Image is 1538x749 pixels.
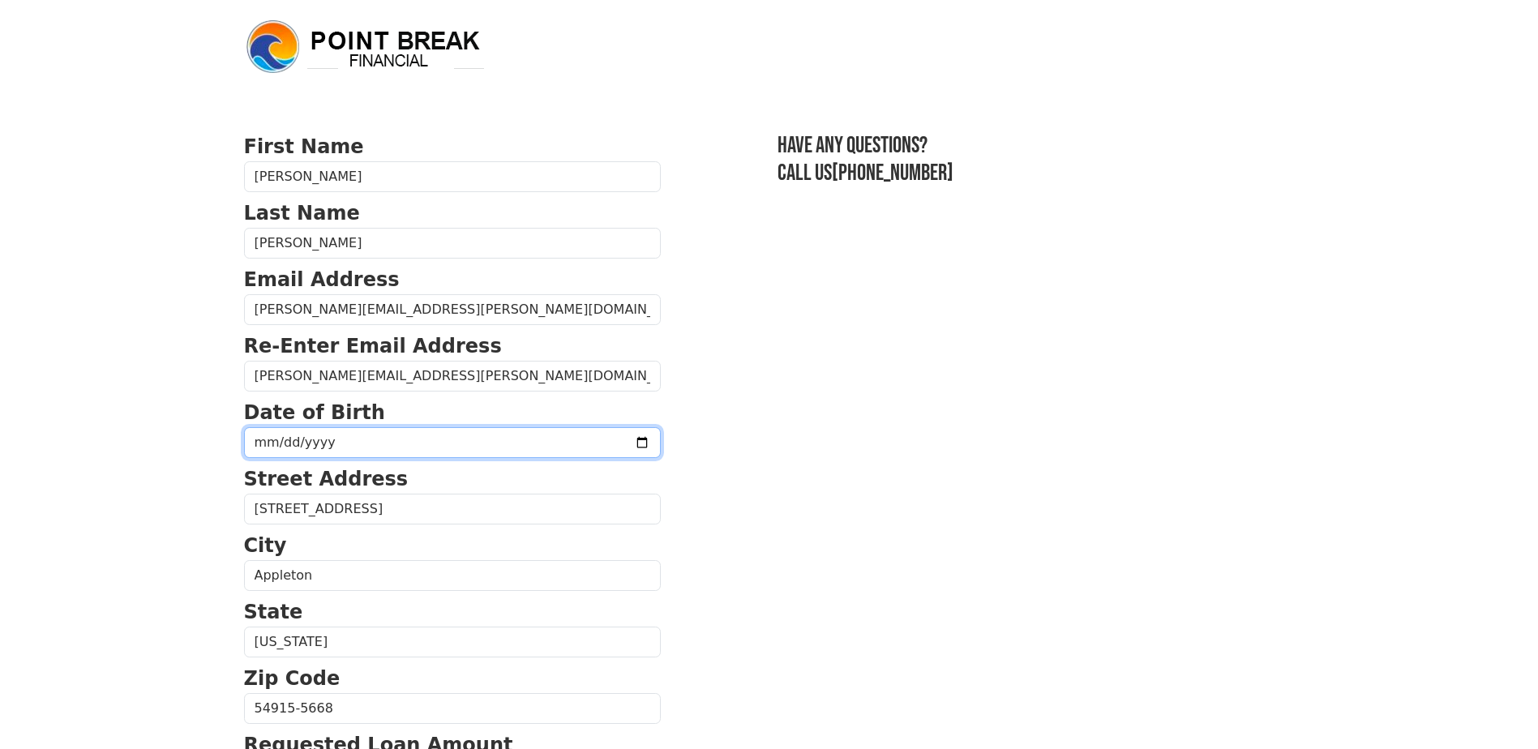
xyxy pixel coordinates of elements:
[244,693,661,724] input: Zip Code
[244,135,364,158] strong: First Name
[778,132,1295,160] h3: Have any questions?
[244,494,661,524] input: Street Address
[244,335,502,357] strong: Re-Enter Email Address
[244,667,341,690] strong: Zip Code
[244,268,400,291] strong: Email Address
[244,361,661,392] input: Re-Enter Email Address
[244,202,360,225] strong: Last Name
[244,560,661,591] input: City
[244,468,409,490] strong: Street Address
[244,18,487,76] img: logo.png
[244,534,287,557] strong: City
[244,601,303,623] strong: State
[832,160,953,186] a: [PHONE_NUMBER]
[244,401,385,424] strong: Date of Birth
[778,160,1295,187] h3: Call us
[244,294,661,325] input: Email Address
[244,228,661,259] input: Last Name
[244,161,661,192] input: First Name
